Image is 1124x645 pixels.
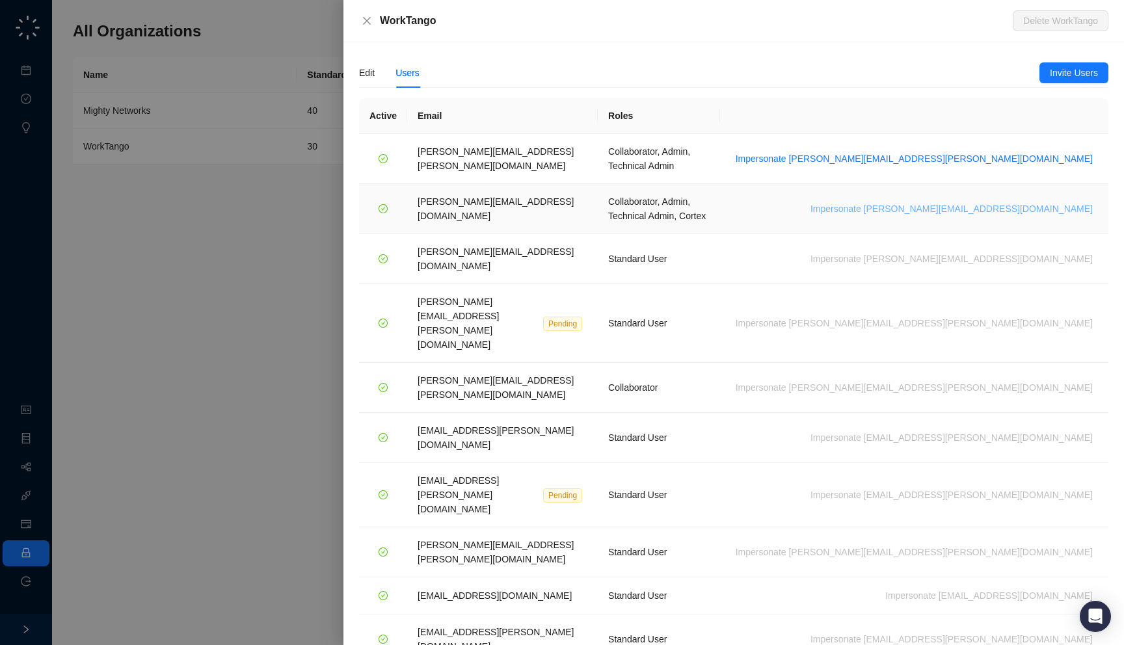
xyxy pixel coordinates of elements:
button: Impersonate [EMAIL_ADDRESS][PERSON_NAME][DOMAIN_NAME] [805,487,1098,503]
div: Open Intercom Messenger [1080,601,1111,632]
th: Email [407,98,598,134]
span: [PERSON_NAME][EMAIL_ADDRESS][PERSON_NAME][DOMAIN_NAME] [418,296,499,350]
span: Pending [543,488,582,503]
span: check-circle [379,433,388,442]
td: Collaborator, Admin, Technical Admin [598,134,720,184]
th: Active [359,98,407,134]
td: Collaborator, Admin, Technical Admin, Cortex [598,184,720,234]
td: Collaborator [598,363,720,413]
th: Roles [598,98,720,134]
span: [PERSON_NAME][EMAIL_ADDRESS][DOMAIN_NAME] [418,246,574,271]
span: check-circle [379,383,388,392]
button: Impersonate [PERSON_NAME][EMAIL_ADDRESS][PERSON_NAME][DOMAIN_NAME] [730,315,1098,331]
button: Impersonate [PERSON_NAME][EMAIL_ADDRESS][DOMAIN_NAME] [805,201,1098,217]
span: close [362,16,372,26]
span: check-circle [379,254,388,263]
span: [PERSON_NAME][EMAIL_ADDRESS][PERSON_NAME][DOMAIN_NAME] [418,375,574,400]
span: check-circle [379,490,388,499]
td: Standard User [598,463,720,527]
td: Standard User [598,413,720,463]
button: Impersonate [PERSON_NAME][EMAIL_ADDRESS][PERSON_NAME][DOMAIN_NAME] [730,151,1098,166]
span: check-circle [379,154,388,163]
span: check-circle [379,591,388,600]
span: Impersonate [PERSON_NAME][EMAIL_ADDRESS][PERSON_NAME][DOMAIN_NAME] [736,151,1093,166]
button: Impersonate [PERSON_NAME][EMAIL_ADDRESS][PERSON_NAME][DOMAIN_NAME] [730,380,1098,395]
button: Impersonate [PERSON_NAME][EMAIL_ADDRESS][PERSON_NAME][DOMAIN_NAME] [730,544,1098,560]
button: Impersonate [PERSON_NAME][EMAIL_ADDRESS][DOMAIN_NAME] [805,251,1098,267]
span: [EMAIL_ADDRESS][DOMAIN_NAME] [418,590,572,601]
td: Standard User [598,577,720,614]
div: Edit [359,66,375,80]
span: [PERSON_NAME][EMAIL_ADDRESS][DOMAIN_NAME] [418,196,574,221]
span: check-circle [379,547,388,557]
span: Invite Users [1050,66,1098,80]
button: Impersonate [EMAIL_ADDRESS][DOMAIN_NAME] [880,588,1098,603]
span: check-circle [379,635,388,644]
td: Standard User [598,527,720,577]
span: Impersonate [PERSON_NAME][EMAIL_ADDRESS][DOMAIN_NAME] [810,202,1093,216]
button: Close [359,13,375,29]
td: Standard User [598,284,720,363]
div: Users [395,66,420,80]
span: Pending [543,317,582,331]
button: Invite Users [1039,62,1108,83]
div: WorkTango [380,13,1013,29]
span: check-circle [379,319,388,328]
span: [EMAIL_ADDRESS][PERSON_NAME][DOMAIN_NAME] [418,425,574,450]
td: Standard User [598,234,720,284]
button: Impersonate [EMAIL_ADDRESS][PERSON_NAME][DOMAIN_NAME] [805,430,1098,445]
button: Delete WorkTango [1013,10,1108,31]
span: check-circle [379,204,388,213]
span: [PERSON_NAME][EMAIL_ADDRESS][PERSON_NAME][DOMAIN_NAME] [418,540,574,564]
span: [PERSON_NAME][EMAIL_ADDRESS][PERSON_NAME][DOMAIN_NAME] [418,146,574,171]
span: [EMAIL_ADDRESS][PERSON_NAME][DOMAIN_NAME] [418,475,499,514]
